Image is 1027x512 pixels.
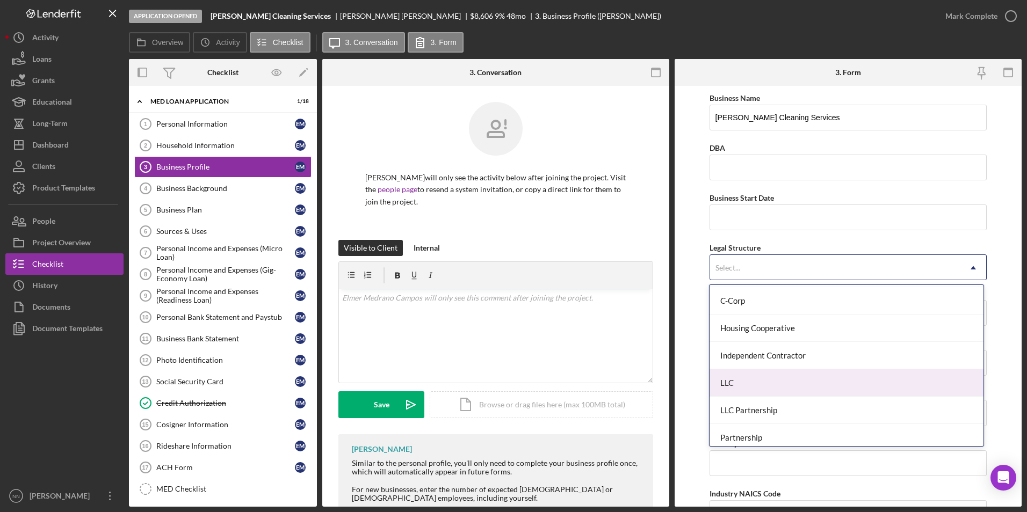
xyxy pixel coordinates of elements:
[156,266,295,283] div: Personal Income and Expenses (Gig-Economy Loan)
[32,48,52,72] div: Loans
[144,292,147,299] tspan: 9
[710,369,983,397] div: LLC
[535,12,661,20] div: 3. Business Profile ([PERSON_NAME])
[5,177,124,199] a: Product Templates
[295,204,306,215] div: E M
[250,32,310,53] button: Checklist
[295,312,306,323] div: E M
[156,287,295,304] div: Personal Income and Expenses (Readiness Loan)
[156,244,295,261] div: Personal Income and Expenses (Micro Loan)
[295,226,306,237] div: E M
[32,156,55,180] div: Clients
[32,27,59,51] div: Activity
[338,240,403,256] button: Visible to Client
[5,70,124,91] button: Grants
[378,185,417,194] a: people page
[345,38,398,47] label: 3. Conversation
[5,156,124,177] button: Clients
[5,48,124,70] button: Loans
[365,172,626,208] p: [PERSON_NAME] will only see the activity below after joining the project. Visit the to resend a s...
[144,207,147,213] tspan: 5
[710,193,774,202] label: Business Start Date
[295,355,306,365] div: E M
[710,143,725,152] label: DBA
[134,478,312,500] a: MED Checklist
[134,135,312,156] a: 2Household InformationEM
[945,5,997,27] div: Mark Complete
[408,32,464,53] button: 3. Form
[340,12,470,20] div: [PERSON_NAME] [PERSON_NAME]
[142,335,148,342] tspan: 11
[156,184,295,193] div: Business Background
[295,183,306,194] div: E M
[710,93,760,103] label: Business Name
[156,399,295,407] div: Credit Authorization
[5,91,124,113] button: Educational
[134,242,312,264] a: 7Personal Income and Expenses (Micro Loan)EM
[32,177,95,201] div: Product Templates
[295,290,306,301] div: E M
[32,134,69,158] div: Dashboard
[295,162,306,172] div: E M
[134,306,312,328] a: 10Personal Bank Statement and PaystubEM
[32,113,68,137] div: Long-Term
[156,485,311,493] div: MED Checklist
[27,485,97,509] div: [PERSON_NAME]
[322,32,405,53] button: 3. Conversation
[290,98,309,105] div: 1 / 18
[156,163,295,171] div: Business Profile
[134,285,312,306] a: 9Personal Income and Expenses (Readiness Loan)EM
[495,12,505,20] div: 9 %
[5,134,124,156] button: Dashboard
[134,349,312,371] a: 12Photo IdentificationEM
[710,424,983,451] div: Partnership
[193,32,247,53] button: Activity
[32,91,72,115] div: Educational
[710,314,983,342] div: Housing Cooperative
[156,377,295,386] div: Social Security Card
[150,98,282,105] div: MED Loan Application
[134,414,312,435] a: 15Cosigner InformationEM
[156,141,295,150] div: Household Information
[5,275,124,296] button: History
[5,232,124,253] button: Project Overview
[5,296,124,318] button: Documents
[352,445,412,454] div: [PERSON_NAME]
[374,391,389,418] div: Save
[32,318,103,342] div: Document Templates
[5,27,124,48] button: Activity
[5,485,124,507] button: NN[PERSON_NAME]
[295,376,306,387] div: E M
[431,38,457,47] label: 3. Form
[134,328,312,349] a: 11Business Bank StatementEM
[142,421,148,428] tspan: 15
[715,264,740,272] div: Select...
[5,210,124,232] a: People
[134,113,312,135] a: 1Personal InformationEM
[144,228,147,235] tspan: 6
[32,210,55,235] div: People
[156,334,295,343] div: Business Bank Statement
[507,12,526,20] div: 48 mo
[295,140,306,151] div: E M
[144,250,147,256] tspan: 7
[469,68,522,77] div: 3. Conversation
[134,392,312,414] a: Credit AuthorizationEM
[295,441,306,451] div: E M
[144,164,147,170] tspan: 3
[710,342,983,369] div: Independent Contractor
[142,357,148,363] tspan: 12
[295,247,306,258] div: E M
[32,232,91,256] div: Project Overview
[408,240,445,256] button: Internal
[5,253,124,275] button: Checklist
[295,419,306,430] div: E M
[144,185,148,192] tspan: 4
[295,333,306,344] div: E M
